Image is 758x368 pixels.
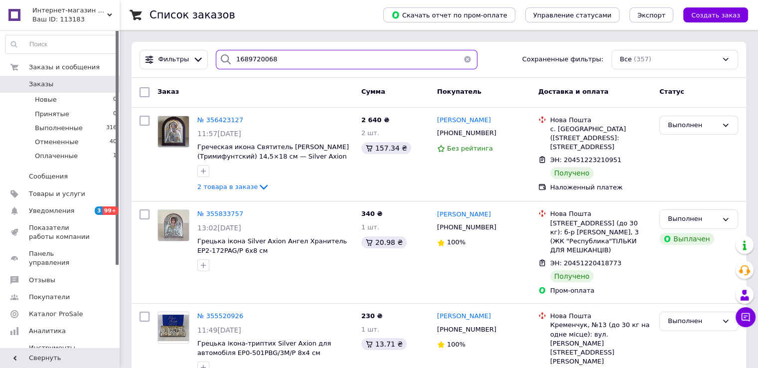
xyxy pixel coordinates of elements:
span: Заказы и сообщения [29,63,100,72]
span: 1 шт. [361,326,379,333]
span: 1 шт. [361,223,379,231]
div: Выплачен [659,233,714,245]
span: Новые [35,95,57,104]
span: [PHONE_NUMBER] [437,223,496,231]
a: [PERSON_NAME] [437,116,491,125]
span: Аналитика [29,327,66,336]
span: Отзывы [29,276,55,285]
a: [PERSON_NAME] [437,312,491,321]
span: Доставка и оплата [538,88,608,95]
div: Выполнен [668,120,718,131]
span: 0 [113,110,117,119]
span: Выполненные [35,124,83,133]
a: Создать заказ [673,11,748,18]
span: [PHONE_NUMBER] [437,326,496,333]
span: 40 [110,138,117,147]
span: 340 ₴ [361,210,383,217]
a: Фото товару [157,209,189,241]
div: 157.34 ₴ [361,142,411,154]
span: 11:57[DATE] [197,130,241,138]
h1: Список заказов [150,9,235,21]
a: Грецька ікона Silver Axion Ангел Хранитель EP2-172PAG/P 6х8 см [197,237,347,254]
div: Наложенный платеж [550,183,651,192]
a: [PERSON_NAME] [437,210,491,219]
span: ЭН: 20451220418773 [550,259,621,267]
span: 2 640 ₴ [361,116,389,124]
div: Нова Пошта [550,116,651,125]
a: № 355520926 [197,312,243,320]
img: Фото товару [158,210,189,241]
a: Фото товару [157,312,189,344]
div: Ваш ID: 113183 [32,15,120,24]
div: Получено [550,167,594,179]
span: Заказы [29,80,53,89]
span: Создать заказ [691,11,740,19]
span: Инструменты вебмастера и SEO [29,344,92,362]
input: Поиск по номеру заказа, ФИО покупателя, номеру телефона, Email, номеру накладной [216,50,477,69]
div: 20.98 ₴ [361,236,407,248]
span: [PHONE_NUMBER] [437,129,496,137]
span: 3 [95,206,103,215]
span: 99+ [103,206,119,215]
button: Очистить [457,50,477,69]
span: 2 товара в заказе [197,183,258,190]
input: Поиск [5,35,117,53]
span: 11:49[DATE] [197,326,241,334]
span: [PERSON_NAME] [437,210,491,218]
span: Уведомления [29,206,74,215]
div: [STREET_ADDRESS] (до 30 кг): б-р [PERSON_NAME], 3 (ЖК "Республика"ТІЛЬКИ ДЛЯ МЕШКАНЦІВ) [550,219,651,255]
span: Сообщения [29,172,68,181]
span: Покупатели [29,293,70,302]
span: Оплаченные [35,152,78,161]
button: Создать заказ [683,7,748,22]
span: Каталог ProSale [29,310,83,319]
span: Экспорт [637,11,665,19]
div: с. [GEOGRAPHIC_DATA] ([STREET_ADDRESS]: [STREET_ADDRESS] [550,125,651,152]
span: Покупатель [437,88,481,95]
span: Товары и услуги [29,189,85,198]
span: 1 [113,152,117,161]
span: Панель управления [29,249,92,267]
span: 2 шт. [361,129,379,137]
span: Скачать отчет по пром-оплате [391,10,507,19]
span: ЭН: 20451223210951 [550,156,621,164]
div: Выполнен [668,214,718,224]
span: Показатели работы компании [29,223,92,241]
button: Управление статусами [525,7,619,22]
div: Получено [550,270,594,282]
span: Заказ [157,88,179,95]
span: Управление статусами [533,11,611,19]
span: Отмененные [35,138,78,147]
span: Статус [659,88,684,95]
span: Принятые [35,110,69,119]
div: Кременчук, №13 (до 30 кг на одне місце): вул. [PERSON_NAME][STREET_ADDRESS][PERSON_NAME] [550,321,651,366]
div: 13.71 ₴ [361,338,407,350]
span: 230 ₴ [361,312,383,320]
button: Экспорт [629,7,673,22]
span: 0 [113,95,117,104]
a: № 356423127 [197,116,243,124]
a: № 355833757 [197,210,243,217]
div: Выполнен [668,316,718,327]
span: Сохраненные фильтры: [522,55,604,64]
span: [PERSON_NAME] [437,312,491,320]
div: Нова Пошта [550,312,651,321]
span: (357) [634,55,651,63]
span: 13:02[DATE] [197,224,241,232]
a: Греческая икона Святитель [PERSON_NAME] (Тримифунтский) 14,5×18 см — Silver Axion [197,143,349,160]
a: Грецька ікона-триптих Silver Axion для автомобіля EP0-501PBG/3M/P 8x4 см [197,340,331,357]
span: 100% [447,341,465,348]
span: Сумма [361,88,385,95]
span: Все [620,55,632,64]
img: Фото товару [158,315,189,341]
span: Фильтры [158,55,189,64]
span: Без рейтинга [447,145,493,152]
button: Чат с покупателем [736,307,756,327]
button: Скачать отчет по пром-оплате [383,7,515,22]
span: 316 [106,124,117,133]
